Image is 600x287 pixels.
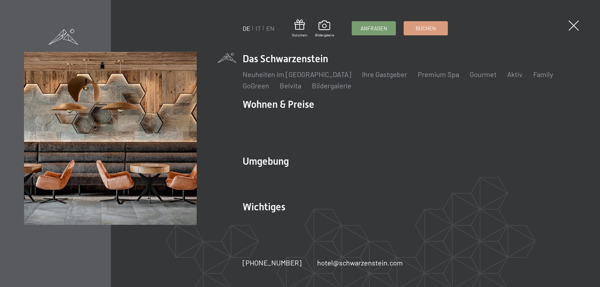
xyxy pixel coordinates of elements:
a: [PHONE_NUMBER] [243,258,302,268]
a: EN [266,24,274,32]
span: Bildergalerie [315,33,334,37]
a: GoGreen [243,81,269,90]
a: Anfragen [352,22,396,35]
img: Wellnesshotels - Bar - Spieltische - Kinderunterhaltung [24,52,197,225]
a: Bildergalerie [315,20,334,37]
a: Bildergalerie [312,81,351,90]
a: Premium Spa [418,70,459,78]
a: IT [256,24,261,32]
span: Buchen [416,25,436,32]
a: Gourmet [470,70,497,78]
a: Belvita [280,81,301,90]
a: DE [243,24,250,32]
a: Aktiv [507,70,523,78]
a: Buchen [404,22,447,35]
a: Gutschein [292,19,307,37]
span: Gutschein [292,33,307,37]
a: Neuheiten im [GEOGRAPHIC_DATA] [243,70,351,78]
a: Family [533,70,553,78]
span: Anfragen [361,25,387,32]
a: hotel@schwarzenstein.com [317,258,403,268]
a: Ihre Gastgeber [362,70,407,78]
